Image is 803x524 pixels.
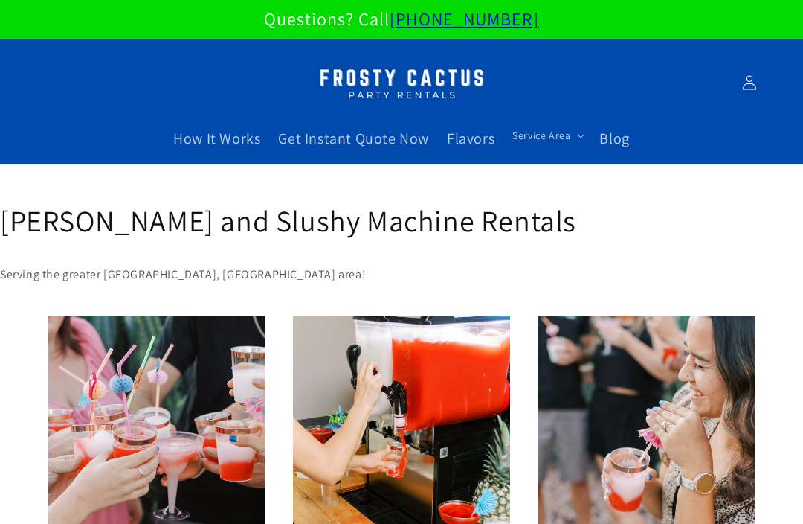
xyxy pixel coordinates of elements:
[309,60,494,106] img: Margarita Machine Rental in Scottsdale, Phoenix, Tempe, Chandler, Gilbert, Mesa and Maricopa
[503,120,590,151] summary: Service Area
[164,120,269,157] a: How It Works
[512,129,570,142] span: Service Area
[447,129,494,148] span: Flavors
[390,7,539,31] a: [PHONE_NUMBER]
[438,120,503,157] a: Flavors
[590,120,638,157] a: Blog
[599,129,629,148] span: Blog
[173,129,260,148] span: How It Works
[278,129,429,148] span: Get Instant Quote Now
[269,120,438,157] a: Get Instant Quote Now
